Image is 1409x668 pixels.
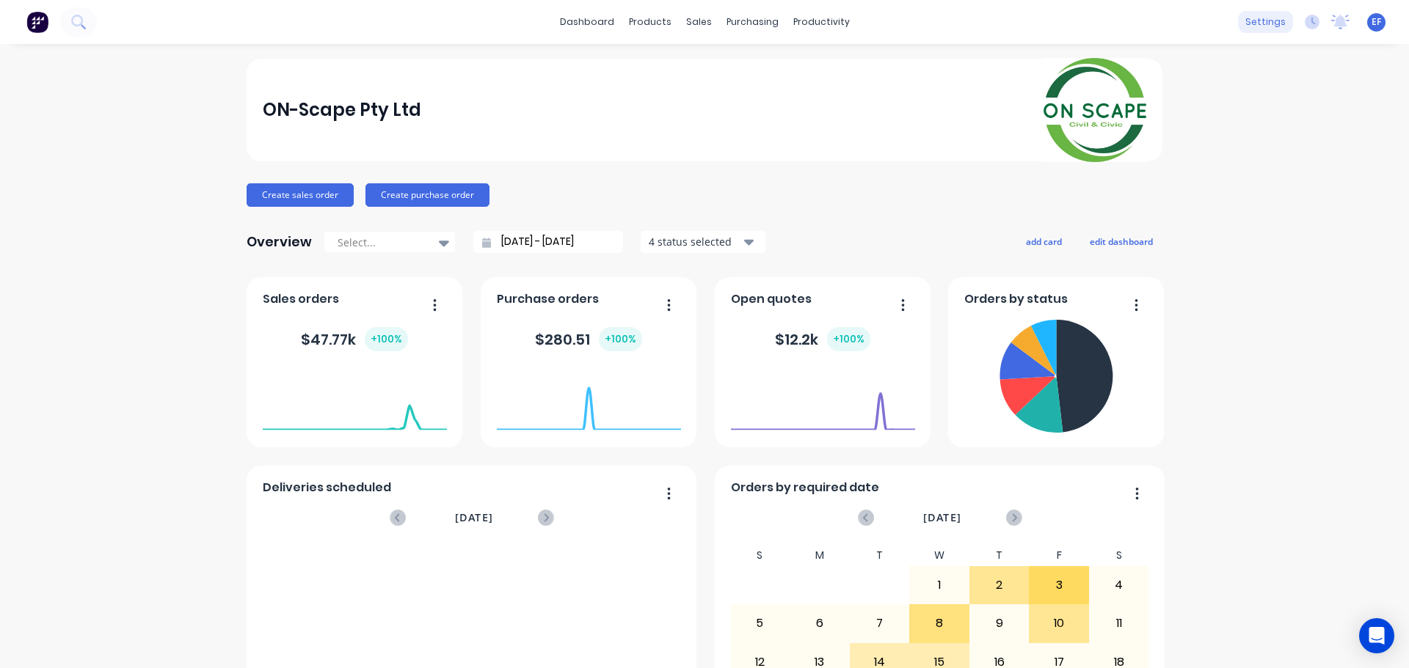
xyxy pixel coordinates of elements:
[964,290,1068,308] span: Orders by status
[1030,567,1088,603] div: 3
[263,479,391,496] span: Deliveries scheduled
[910,605,969,642] div: 8
[365,183,489,207] button: Create purchase order
[26,11,48,33] img: Factory
[827,327,870,351] div: + 100 %
[679,11,719,33] div: sales
[263,95,421,125] div: ON-Scape Pty Ltd
[719,11,786,33] div: purchasing
[786,11,857,33] div: productivity
[455,510,493,526] span: [DATE]
[1030,605,1088,642] div: 10
[649,234,741,249] div: 4 status selected
[599,327,642,351] div: + 100 %
[731,605,790,642] div: 5
[641,231,765,253] button: 4 status selected
[497,290,599,308] span: Purchase orders
[775,327,870,351] div: $ 12.2k
[923,510,961,526] span: [DATE]
[970,605,1029,642] div: 9
[970,567,1029,603] div: 2
[1238,11,1293,33] div: settings
[790,605,849,642] div: 6
[969,545,1030,566] div: T
[247,183,354,207] button: Create sales order
[247,227,312,257] div: Overview
[301,327,408,351] div: $ 47.77k
[910,567,969,603] div: 1
[851,605,909,642] div: 7
[365,327,408,351] div: + 100 %
[1359,618,1394,653] div: Open Intercom Messenger
[790,545,850,566] div: M
[1372,15,1381,29] span: EF
[1090,605,1148,642] div: 11
[622,11,679,33] div: products
[850,545,910,566] div: T
[731,290,812,308] span: Open quotes
[263,290,339,308] span: Sales orders
[1044,58,1146,162] img: ON-Scape Pty Ltd
[731,479,879,496] span: Orders by required date
[1089,545,1149,566] div: S
[1080,232,1162,251] button: edit dashboard
[553,11,622,33] a: dashboard
[535,327,642,351] div: $ 280.51
[909,545,969,566] div: W
[1016,232,1071,251] button: add card
[1029,545,1089,566] div: F
[1090,567,1148,603] div: 4
[730,545,790,566] div: S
